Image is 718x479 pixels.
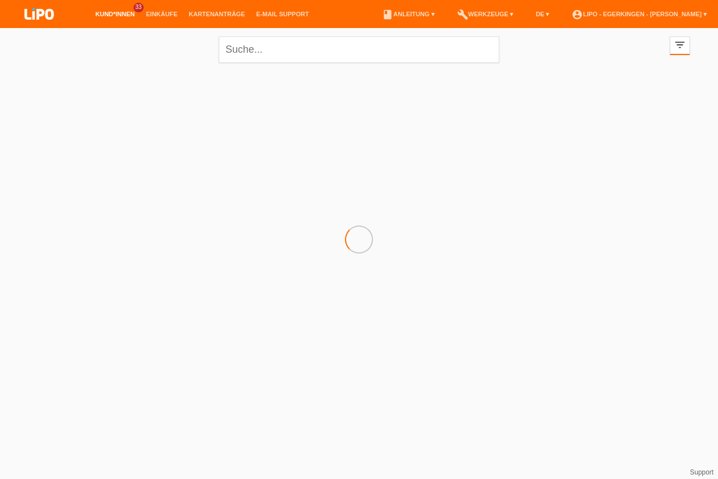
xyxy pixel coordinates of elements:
i: account_circle [572,9,583,20]
a: DE ▾ [530,11,555,17]
i: book [382,9,393,20]
span: 33 [134,3,144,12]
a: buildWerkzeuge ▾ [452,11,519,17]
a: Support [690,468,714,476]
a: Einkäufe [140,11,183,17]
i: build [457,9,468,20]
input: Suche... [219,36,499,63]
a: bookAnleitung ▾ [376,11,440,17]
a: Kund*innen [90,11,140,17]
i: filter_list [674,39,686,51]
a: E-Mail Support [251,11,315,17]
a: LIPO pay [11,23,67,31]
a: Kartenanträge [183,11,251,17]
a: account_circleLIPO - Egerkingen - [PERSON_NAME] ▾ [566,11,712,17]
